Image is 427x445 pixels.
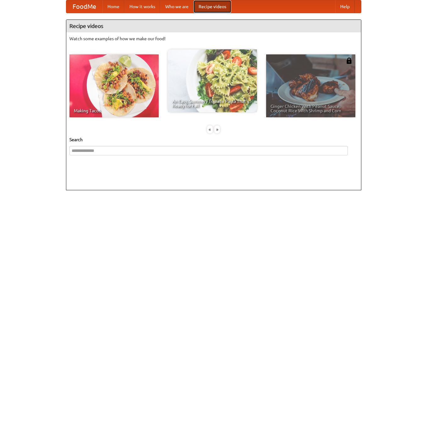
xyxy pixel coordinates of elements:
a: How it works [124,0,160,13]
a: Home [102,0,124,13]
div: « [207,125,213,133]
a: An Easy, Summery Tomato Pasta That's Ready for Fall [168,49,257,112]
p: Watch some examples of how we make our food! [69,36,358,42]
img: 483408.png [346,58,352,64]
h5: Search [69,136,358,143]
a: Who we are [160,0,194,13]
a: Making Tacos [69,54,159,117]
div: » [214,125,220,133]
span: Making Tacos [74,108,154,113]
a: Recipe videos [194,0,231,13]
span: An Easy, Summery Tomato Pasta That's Ready for Fall [172,99,253,108]
h4: Recipe videos [66,20,361,32]
a: FoodMe [66,0,102,13]
a: Help [335,0,355,13]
